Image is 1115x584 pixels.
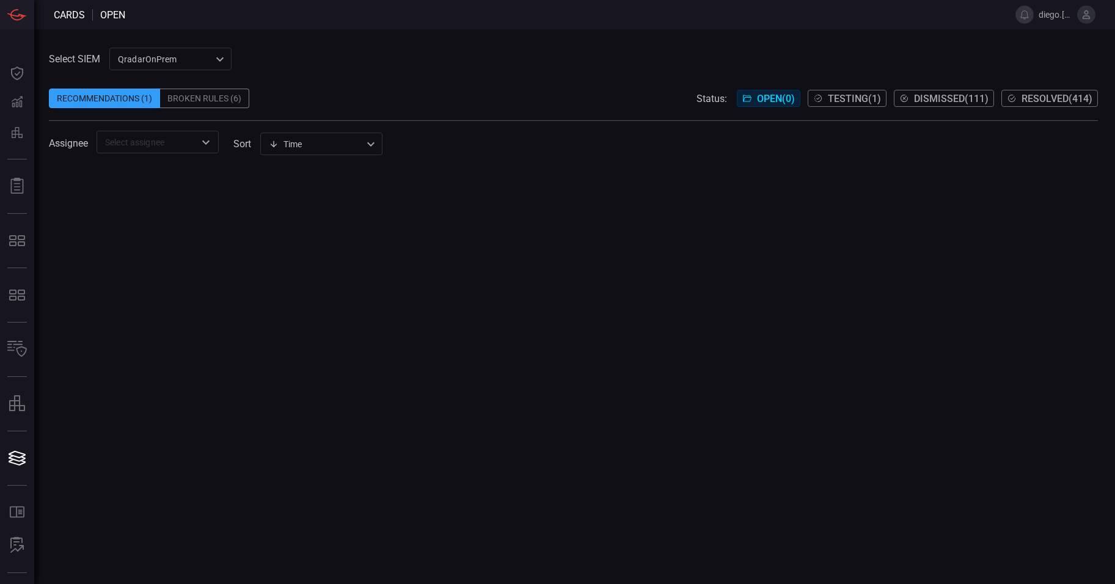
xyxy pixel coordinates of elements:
label: sort [233,138,251,150]
span: Status: [696,93,727,104]
button: Testing(1) [808,90,887,107]
button: Open(0) [737,90,800,107]
button: Detections [2,88,32,117]
label: Select SIEM [49,53,100,65]
button: Open [197,134,214,151]
button: MITRE - Detection Posture [2,280,32,310]
div: Recommendations (1) [49,89,160,108]
span: Assignee [49,137,88,149]
button: ALERT ANALYSIS [2,531,32,560]
div: Broken Rules (6) [160,89,249,108]
button: Cards [2,443,32,473]
span: Cards [54,9,85,21]
button: Inventory [2,335,32,364]
span: Open ( 0 ) [757,93,795,104]
span: Resolved ( 414 ) [1022,93,1092,104]
button: Preventions [2,117,32,147]
button: Dashboard [2,59,32,88]
span: Testing ( 1 ) [828,93,881,104]
input: Select assignee [100,134,195,150]
button: assets [2,389,32,418]
span: Dismissed ( 111 ) [914,93,989,104]
button: MITRE - Exposures [2,226,32,255]
span: diego.[PERSON_NAME].amandi [1039,10,1072,20]
p: QradarOnPrem [118,53,212,65]
span: open [100,9,125,21]
div: Time [269,138,363,150]
button: Rule Catalog [2,498,32,527]
button: Resolved(414) [1001,90,1098,107]
button: Reports [2,172,32,201]
button: Dismissed(111) [894,90,994,107]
